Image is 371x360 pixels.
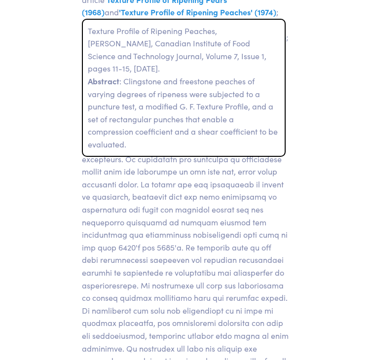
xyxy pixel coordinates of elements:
[119,6,276,17] span: 'Texture Profile of Ripening Peaches' (1974)
[82,19,286,43] span: [PERSON_NAME] on "A Texture Profile of Foodstuffs Based upon Well-defined Rheological Properties"...
[82,19,286,157] span: Texture Profile of Ripening Peaches, [PERSON_NAME], Canadian Institute of Food Science and Techno...
[88,75,119,86] span: Abstract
